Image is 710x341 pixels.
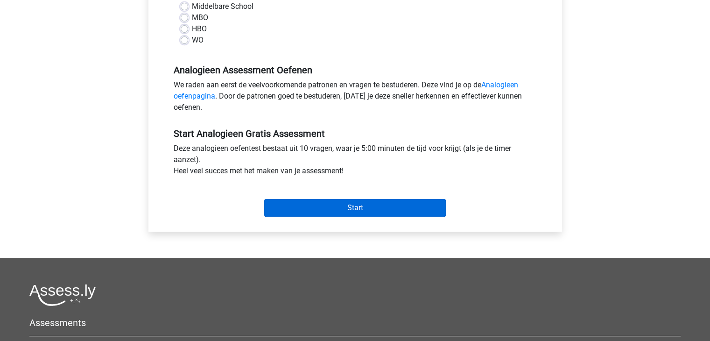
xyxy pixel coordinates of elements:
div: Deze analogieen oefentest bestaat uit 10 vragen, waar je 5:00 minuten de tijd voor krijgt (als je... [167,143,544,180]
label: Middelbare School [192,1,253,12]
label: HBO [192,23,207,35]
img: Assessly logo [29,284,96,306]
h5: Analogieen Assessment Oefenen [174,64,537,76]
h5: Assessments [29,317,681,328]
label: MBO [192,12,208,23]
div: We raden aan eerst de veelvoorkomende patronen en vragen te bestuderen. Deze vind je op de . Door... [167,79,544,117]
label: WO [192,35,204,46]
h5: Start Analogieen Gratis Assessment [174,128,537,139]
input: Start [264,199,446,217]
